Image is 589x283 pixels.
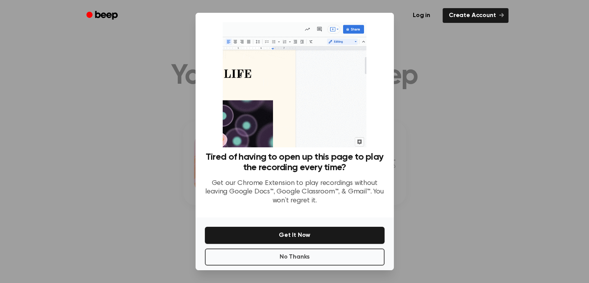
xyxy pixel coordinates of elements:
[223,22,366,147] img: Beep extension in action
[443,8,508,23] a: Create Account
[205,152,385,173] h3: Tired of having to open up this page to play the recording every time?
[205,179,385,205] p: Get our Chrome Extension to play recordings without leaving Google Docs™, Google Classroom™, & Gm...
[81,8,125,23] a: Beep
[405,7,438,24] a: Log in
[205,248,385,266] button: No Thanks
[205,227,385,244] button: Get It Now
